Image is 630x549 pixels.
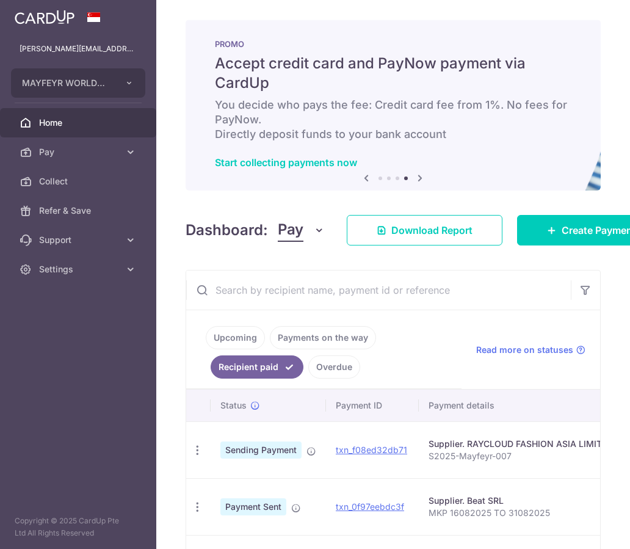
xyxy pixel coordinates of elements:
[215,156,357,169] a: Start collecting payments now
[476,344,573,356] span: Read more on statuses
[551,512,618,543] iframe: Opens a widget where you can find more information
[211,355,303,379] a: Recipient paid
[220,498,286,515] span: Payment Sent
[215,98,571,142] h6: You decide who pays the fee: Credit card fee from 1%. No fees for PayNow. Directly deposit funds ...
[429,507,613,519] p: MKP 16082025 TO 31082025
[476,344,585,356] a: Read more on statuses
[220,442,302,459] span: Sending Payment
[215,39,571,49] p: PROMO
[391,223,472,238] span: Download Report
[186,20,601,191] img: paynow Banner
[220,399,247,412] span: Status
[347,215,502,245] a: Download Report
[336,445,407,455] a: txn_f08ed32db71
[270,326,376,349] a: Payments on the way
[429,450,613,462] p: S2025-Mayfeyr-007
[278,219,303,242] span: Pay
[186,271,571,310] input: Search by recipient name, payment id or reference
[15,10,74,24] img: CardUp
[186,219,268,241] h4: Dashboard:
[429,438,613,450] div: Supplier. RAYCLOUD FASHION ASIA LIMITED
[39,263,120,275] span: Settings
[215,54,571,93] h5: Accept credit card and PayNow payment via CardUp
[429,495,613,507] div: Supplier. Beat SRL
[11,68,145,98] button: MAYFEYR WORLDWIDE PTE. LTD.
[336,501,404,512] a: txn_0f97eebdc3f
[326,390,419,421] th: Payment ID
[39,146,120,158] span: Pay
[39,205,120,217] span: Refer & Save
[308,355,360,379] a: Overdue
[39,175,120,187] span: Collect
[278,219,325,242] button: Pay
[206,326,265,349] a: Upcoming
[419,390,623,421] th: Payment details
[20,43,137,55] p: [PERSON_NAME][EMAIL_ADDRESS][DOMAIN_NAME]
[22,77,112,89] span: MAYFEYR WORLDWIDE PTE. LTD.
[39,234,120,246] span: Support
[39,117,120,129] span: Home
